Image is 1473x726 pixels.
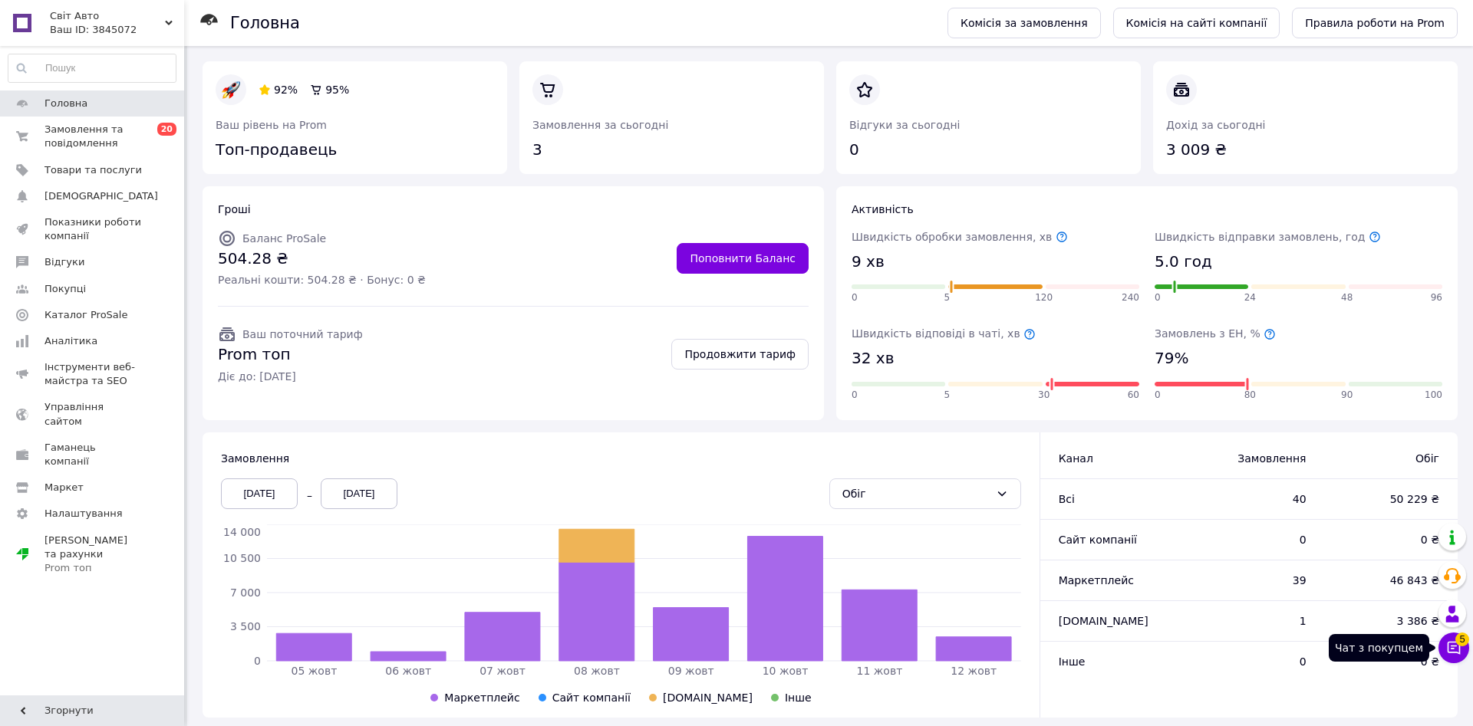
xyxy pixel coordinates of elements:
span: 0 [1155,291,1161,304]
span: 1 [1198,613,1306,629]
span: Швидкість відповіді в чаті, хв [852,327,1036,340]
span: 504.28 ₴ [218,248,426,270]
span: Prom топ [218,343,363,366]
span: Ваш поточний тариф [242,328,363,340]
tspan: 10 500 [223,552,261,564]
span: Управління сайтом [44,400,142,428]
span: 80 [1244,389,1256,402]
span: 3 386 ₴ [1337,613,1439,629]
span: Канал [1059,452,1093,465]
span: 32 хв [852,347,894,370]
span: Налаштування [44,507,123,521]
span: Інше [785,692,812,704]
a: Комісія на сайті компанії [1113,8,1280,38]
span: [DOMAIN_NAME] [663,692,753,704]
tspan: 06 жовт [385,665,431,677]
span: Каталог ProSale [44,308,127,322]
span: Маркет [44,481,84,494]
span: [DOMAIN_NAME] [1059,615,1148,627]
a: Поповнити Баланс [677,243,809,274]
span: Свiт Авто [50,9,165,23]
span: 0 [1155,389,1161,402]
tspan: 14 000 [223,526,261,538]
span: 240 [1122,291,1139,304]
span: 46 843 ₴ [1337,573,1439,588]
span: 95% [325,84,349,96]
span: Діє до: [DATE] [218,369,363,384]
span: 60 [1128,389,1139,402]
span: Показники роботи компанії [44,215,142,243]
tspan: 05 жовт [292,665,338,677]
tspan: 08 жовт [574,665,620,677]
div: [DATE] [221,478,298,509]
tspan: 7 000 [230,586,261,599]
div: [DATE] [321,478,397,509]
span: Маркетплейс [444,692,519,704]
span: 120 [1035,291,1053,304]
span: Покупці [44,282,86,296]
span: [DEMOGRAPHIC_DATA] [44,189,158,203]
tspan: 10 жовт [763,665,809,677]
tspan: 3 500 [230,620,261,632]
span: 5 [944,389,951,402]
span: 20 [157,123,176,136]
span: Аналітика [44,334,97,348]
span: 5.0 год [1155,251,1212,273]
span: Головна [44,97,87,110]
span: Замовлень з ЕН, % [1155,327,1276,340]
span: Гаманець компанії [44,441,142,468]
span: Сайт компанії [552,692,631,704]
tspan: 12 жовт [951,665,997,677]
a: Правила роботи на Prom [1292,8,1458,38]
span: 0 ₴ [1337,532,1439,547]
span: Відгуки [44,255,84,269]
input: Пошук [8,54,176,82]
span: 96 [1431,291,1442,304]
button: Чат з покупцем5 [1438,632,1469,663]
span: 90 [1341,389,1353,402]
span: 0 [1198,532,1306,547]
span: Обіг [1337,451,1439,466]
span: Швидкість відправки замовлень, год [1155,231,1381,243]
tspan: 11 жовт [857,665,903,677]
span: 48 [1341,291,1353,304]
tspan: 0 [254,655,261,667]
span: 0 [852,389,858,402]
div: Чат з покупцем [1329,634,1429,662]
span: 5 [944,291,951,304]
span: [PERSON_NAME] та рахунки [44,534,142,576]
span: 5 [1455,632,1469,646]
a: Комісія за замовлення [947,8,1101,38]
span: Замовлення [221,452,289,465]
span: Маркетплейс [1059,574,1134,586]
a: Продовжити тариф [671,339,809,370]
span: 0 [1198,654,1306,669]
span: 0 [852,291,858,304]
tspan: 09 жовт [668,665,714,677]
span: Баланс ProSale [242,232,326,245]
span: Товари та послуги [44,163,142,177]
span: Реальні кошти: 504.28 ₴ · Бонус: 0 ₴ [218,272,426,287]
span: 30 [1038,389,1050,402]
span: 39 [1198,573,1306,588]
span: Замовлення та повідомлення [44,123,142,150]
span: 40 [1198,491,1306,507]
span: 100 [1425,389,1442,402]
span: Гроші [218,203,251,215]
span: 24 [1244,291,1256,304]
h1: Головна [230,14,300,32]
span: Активність [852,203,914,215]
span: 9 хв [852,251,885,273]
span: 79% [1155,347,1188,370]
div: Обіг [842,485,990,502]
span: Всi [1059,493,1075,505]
span: 50 229 ₴ [1337,491,1439,507]
div: Ваш ID: 3845072 [50,23,184,37]
span: Швидкість обробки замовлення, хв [852,231,1068,243]
span: Інше [1059,655,1086,668]
tspan: 07 жовт [479,665,526,677]
span: Сайт компанії [1059,534,1137,546]
span: Інструменти веб-майстра та SEO [44,360,142,388]
span: 92% [274,84,298,96]
div: Prom топ [44,561,142,575]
